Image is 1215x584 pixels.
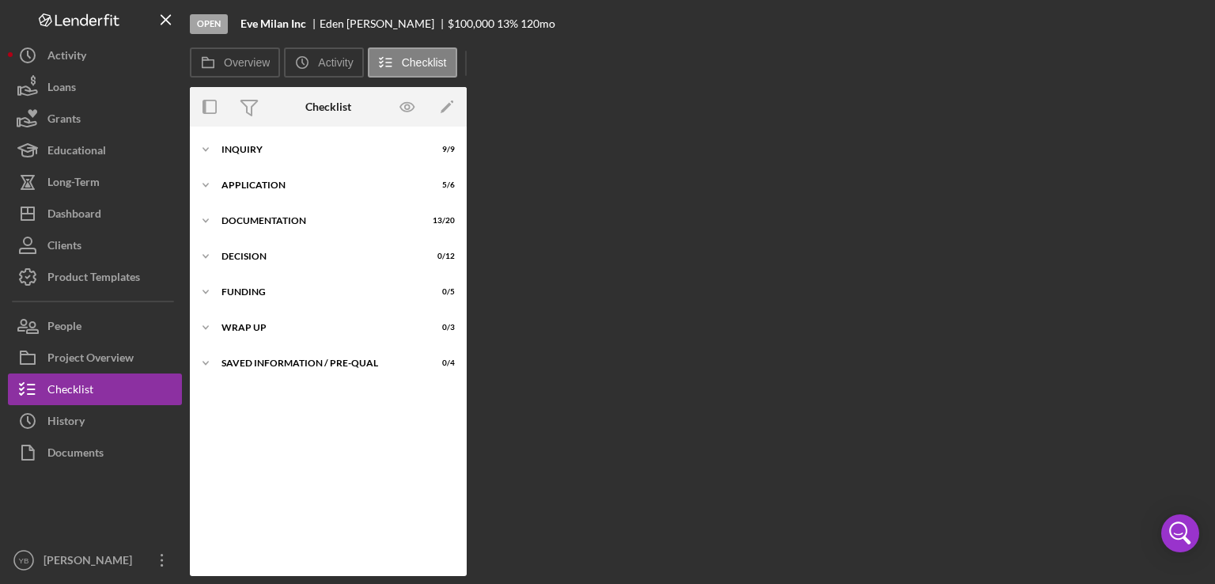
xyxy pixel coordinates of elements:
[284,47,363,78] button: Activity
[402,56,447,69] label: Checklist
[8,71,182,103] button: Loans
[47,40,86,75] div: Activity
[8,261,182,293] button: Product Templates
[426,358,455,368] div: 0 / 4
[1161,514,1199,552] div: Open Intercom Messenger
[497,17,518,30] div: 13 %
[47,437,104,472] div: Documents
[8,198,182,229] button: Dashboard
[426,145,455,154] div: 9 / 9
[426,252,455,261] div: 0 / 12
[190,47,280,78] button: Overview
[426,287,455,297] div: 0 / 5
[8,342,182,374] button: Project Overview
[47,166,100,202] div: Long-Term
[221,287,415,297] div: Funding
[318,56,353,69] label: Activity
[368,47,457,78] button: Checklist
[40,544,142,580] div: [PERSON_NAME]
[47,342,134,377] div: Project Overview
[320,17,448,30] div: Eden [PERSON_NAME]
[224,56,270,69] label: Overview
[47,198,101,233] div: Dashboard
[190,14,228,34] div: Open
[8,544,182,576] button: YB[PERSON_NAME]
[47,135,106,170] div: Educational
[47,261,140,297] div: Product Templates
[221,323,415,332] div: Wrap up
[520,17,555,30] div: 120 mo
[426,180,455,190] div: 5 / 6
[8,405,182,437] button: History
[47,103,81,138] div: Grants
[305,100,351,113] div: Checklist
[221,358,415,368] div: Saved Information / Pre-Qual
[221,216,415,226] div: Documentation
[8,310,182,342] button: People
[8,40,182,71] button: Activity
[47,229,81,265] div: Clients
[8,166,182,198] button: Long-Term
[426,216,455,226] div: 13 / 20
[47,310,81,346] div: People
[221,252,415,261] div: Decision
[47,405,85,441] div: History
[8,103,182,135] button: Grants
[426,323,455,332] div: 0 / 3
[8,374,182,405] button: Checklist
[221,145,415,154] div: Inquiry
[19,556,29,565] text: YB
[448,17,494,30] span: $100,000
[47,374,93,409] div: Checklist
[8,229,182,261] button: Clients
[8,437,182,468] button: Documents
[221,180,415,190] div: Application
[8,135,182,166] button: Educational
[47,71,76,107] div: Loans
[240,17,306,30] b: Eve Milan Inc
